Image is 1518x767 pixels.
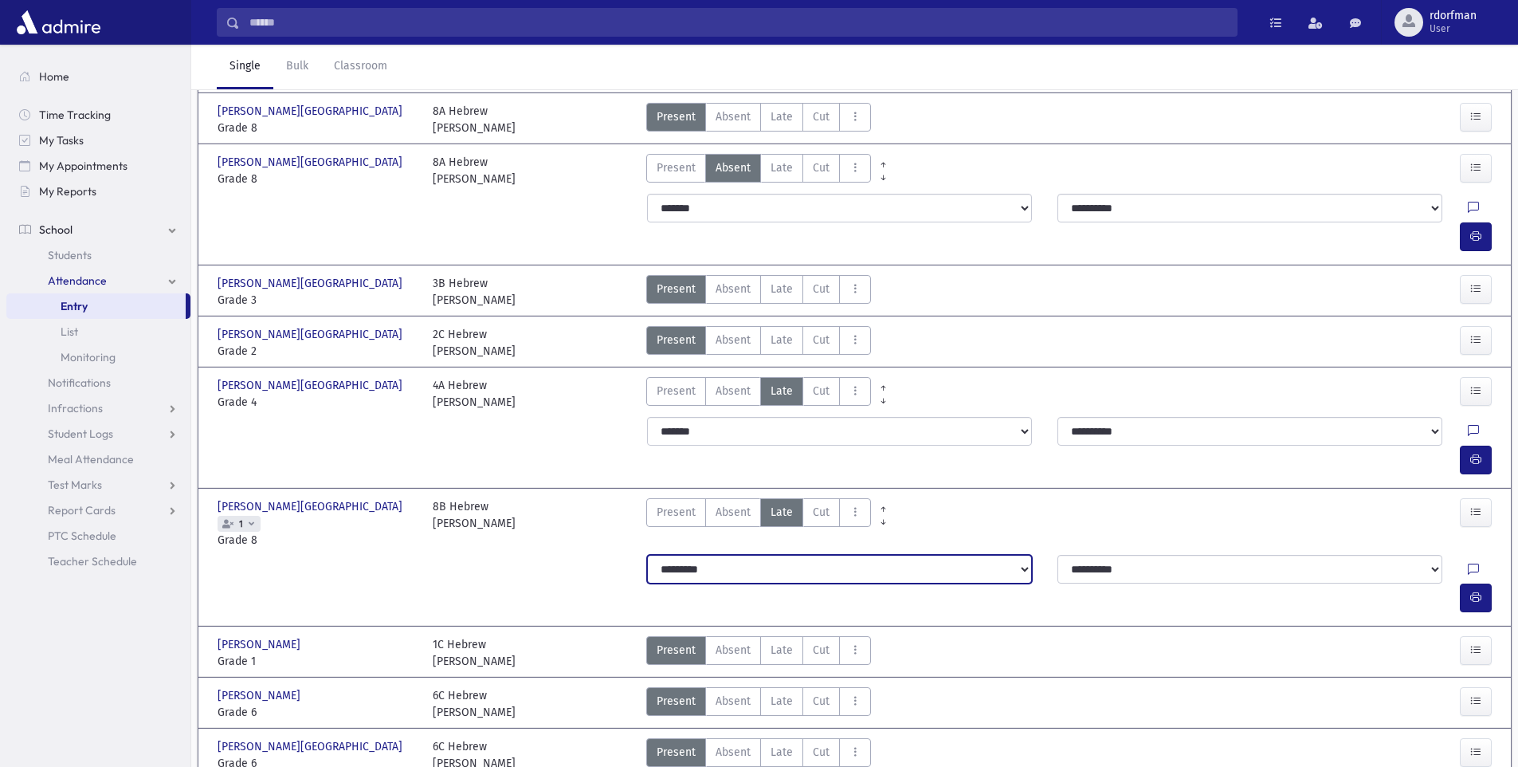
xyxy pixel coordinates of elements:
div: 8B Hebrew [PERSON_NAME] [433,498,516,549]
span: Present [657,281,696,297]
span: Infractions [48,401,103,415]
a: Teacher Schedule [6,549,190,574]
a: Bulk [273,45,321,89]
span: [PERSON_NAME] [218,687,304,704]
a: Student Logs [6,421,190,446]
span: Absent [716,332,751,348]
span: Cut [813,504,830,521]
span: [PERSON_NAME][GEOGRAPHIC_DATA] [218,738,406,755]
a: Entry [6,293,186,319]
span: [PERSON_NAME][GEOGRAPHIC_DATA] [218,275,406,292]
a: Infractions [6,395,190,421]
span: Students [48,248,92,262]
span: Late [771,693,793,710]
span: Grade 2 [218,343,417,360]
a: PTC Schedule [6,523,190,549]
a: Test Marks [6,472,190,498]
span: [PERSON_NAME] [218,636,304,653]
a: Notifications [6,370,190,395]
span: Late [771,744,793,761]
span: Home [39,69,69,84]
span: Grade 8 [218,532,417,549]
span: [PERSON_NAME][GEOGRAPHIC_DATA] [218,326,406,343]
span: [PERSON_NAME][GEOGRAPHIC_DATA] [218,377,406,394]
span: Absent [716,504,751,521]
span: Time Tracking [39,108,111,122]
span: My Appointments [39,159,127,173]
a: My Reports [6,179,190,204]
div: AttTypes [646,498,871,549]
div: AttTypes [646,326,871,360]
span: Late [771,281,793,297]
div: 4A Hebrew [PERSON_NAME] [433,377,516,411]
span: Present [657,744,696,761]
span: Cut [813,281,830,297]
div: AttTypes [646,275,871,309]
a: List [6,319,190,344]
span: Absent [716,383,751,399]
span: Late [771,159,793,176]
a: Meal Attendance [6,446,190,472]
span: Present [657,159,696,176]
img: AdmirePro [13,6,104,38]
span: rdorfman [1430,10,1477,22]
span: My Tasks [39,133,84,147]
div: AttTypes [646,687,871,721]
input: Search [240,8,1237,37]
span: Monitoring [61,350,116,364]
span: Late [771,642,793,659]
span: Absent [716,642,751,659]
span: Present [657,693,696,710]
a: Home [6,64,190,89]
span: Grade 1 [218,653,417,670]
span: Student Logs [48,427,113,441]
div: AttTypes [646,377,871,411]
span: [PERSON_NAME][GEOGRAPHIC_DATA] [218,498,406,515]
span: Absent [716,693,751,710]
span: Present [657,383,696,399]
div: 8A Hebrew [PERSON_NAME] [433,103,516,136]
span: Cut [813,159,830,176]
span: Present [657,108,696,125]
span: Notifications [48,376,111,390]
a: Attendance [6,268,190,293]
span: Grade 6 [218,704,417,721]
span: Cut [813,332,830,348]
span: School [39,222,73,237]
a: Students [6,242,190,268]
span: 1 [236,519,246,529]
span: My Reports [39,184,96,199]
span: Absent [716,281,751,297]
a: Single [217,45,273,89]
span: Present [657,504,696,521]
a: Monitoring [6,344,190,370]
span: Present [657,642,696,659]
a: Report Cards [6,498,190,523]
div: 2C Hebrew [PERSON_NAME] [433,326,516,360]
span: Teacher Schedule [48,554,137,568]
span: Attendance [48,273,107,288]
div: 1C Hebrew [PERSON_NAME] [433,636,516,670]
div: AttTypes [646,103,871,136]
span: Late [771,504,793,521]
span: Late [771,383,793,399]
a: School [6,217,190,242]
div: AttTypes [646,154,871,187]
span: Report Cards [48,503,116,517]
span: [PERSON_NAME][GEOGRAPHIC_DATA] [218,103,406,120]
span: Late [771,332,793,348]
a: My Tasks [6,128,190,153]
span: Grade 3 [218,292,417,309]
span: Grade 8 [218,171,417,187]
span: Absent [716,744,751,761]
div: 3B Hebrew [PERSON_NAME] [433,275,516,309]
span: [PERSON_NAME][GEOGRAPHIC_DATA] [218,154,406,171]
span: Cut [813,108,830,125]
a: Classroom [321,45,400,89]
span: Absent [716,108,751,125]
span: Cut [813,642,830,659]
span: Cut [813,693,830,710]
span: Grade 4 [218,394,417,411]
a: My Appointments [6,153,190,179]
span: Late [771,108,793,125]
